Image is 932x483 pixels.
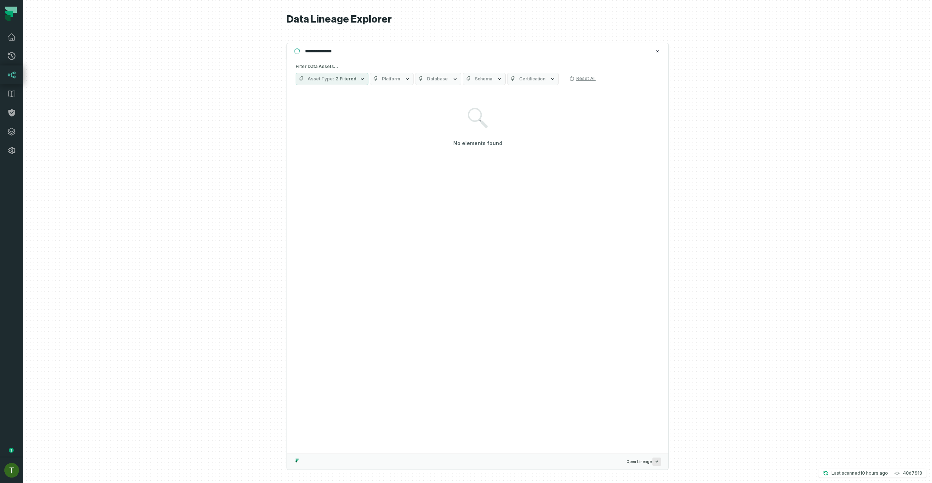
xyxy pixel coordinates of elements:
[382,76,400,82] span: Platform
[287,13,669,26] h1: Data Lineage Explorer
[627,458,661,466] span: Open Lineage
[475,76,492,82] span: Schema
[453,140,502,147] h4: No elements found
[287,89,668,454] div: Suggestions
[415,73,461,85] button: Database
[4,463,19,478] img: avatar of Tomer Galun
[832,470,888,477] p: Last scanned
[903,471,922,475] h4: 40d7919
[308,76,334,82] span: Asset Type
[654,48,661,55] button: Clear search query
[860,470,888,476] relative-time: Sep 10, 2025, 6:34 AM GMT+3
[507,73,559,85] button: Certification
[8,447,15,454] div: Tooltip anchor
[427,76,448,82] span: Database
[818,469,927,478] button: Last scanned[DATE] 6:34:11 AM40d7919
[370,73,414,85] button: Platform
[652,458,661,466] span: Press ↵ to add a new Data Asset to the graph
[296,73,368,85] button: Asset Type2 Filtered
[336,76,356,82] span: 2 Filtered
[566,73,599,84] button: Reset All
[519,76,545,82] span: Certification
[296,64,660,69] h5: Filter Data Assets...
[463,73,506,85] button: Schema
